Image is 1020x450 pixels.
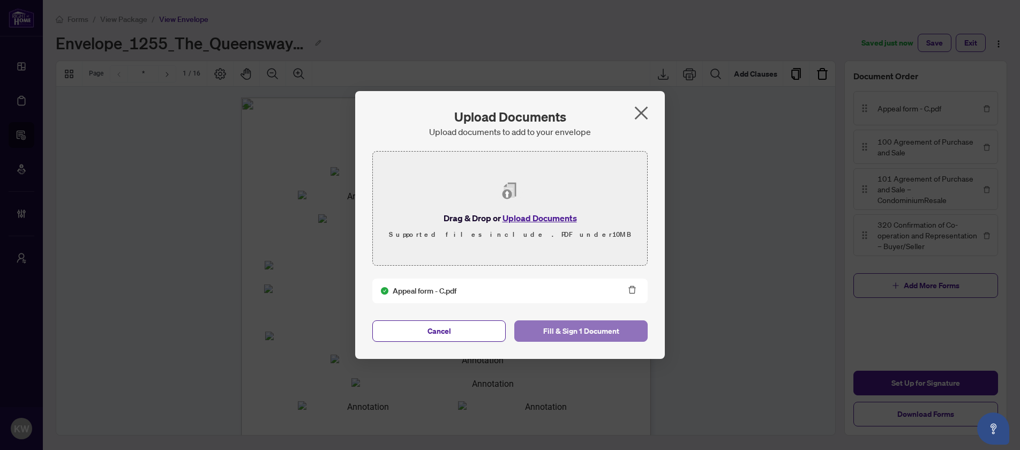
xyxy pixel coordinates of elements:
[381,320,497,342] span: Cancel
[372,320,506,342] button: Cancel
[393,285,613,297] span: Appeal form - C.pdf
[497,177,523,203] img: File Upload
[628,286,636,294] span: delete
[633,104,650,122] span: close
[514,320,648,342] button: Fill & Sign 1 Document
[523,320,639,342] span: Fill & Sign 1 Document
[502,213,577,223] span: Upload Documents
[381,287,388,295] span: check-circle
[386,230,634,239] div: Supported files include .PDF under 10 MB
[454,108,566,125] h2: Upload Documents
[977,412,1009,445] button: Open asap
[386,212,634,225] div: Drag & Drop or
[429,125,591,138] div: Upload documents to add to your envelope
